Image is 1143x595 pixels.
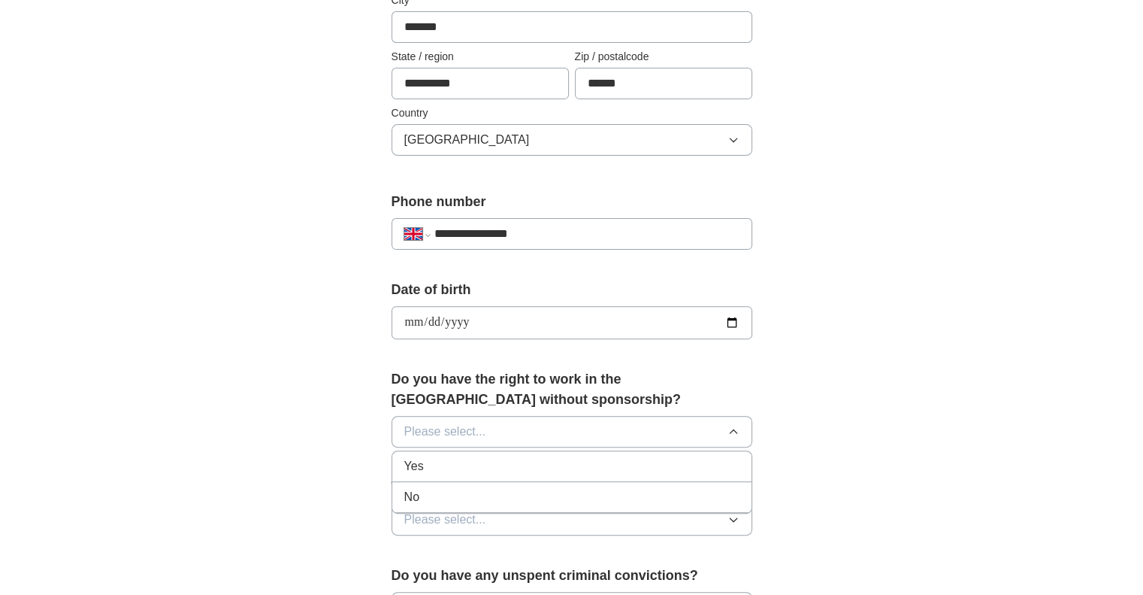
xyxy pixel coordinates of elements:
[392,192,752,212] label: Phone number
[404,511,486,529] span: Please select...
[404,488,419,506] span: No
[404,131,530,149] span: [GEOGRAPHIC_DATA]
[392,566,752,586] label: Do you have any unspent criminal convictions?
[392,416,752,448] button: Please select...
[392,369,752,410] label: Do you have the right to work in the [GEOGRAPHIC_DATA] without sponsorship?
[392,105,752,121] label: Country
[392,280,752,300] label: Date of birth
[392,49,569,65] label: State / region
[392,124,752,156] button: [GEOGRAPHIC_DATA]
[575,49,752,65] label: Zip / postalcode
[392,504,752,536] button: Please select...
[404,423,486,441] span: Please select...
[404,457,424,475] span: Yes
